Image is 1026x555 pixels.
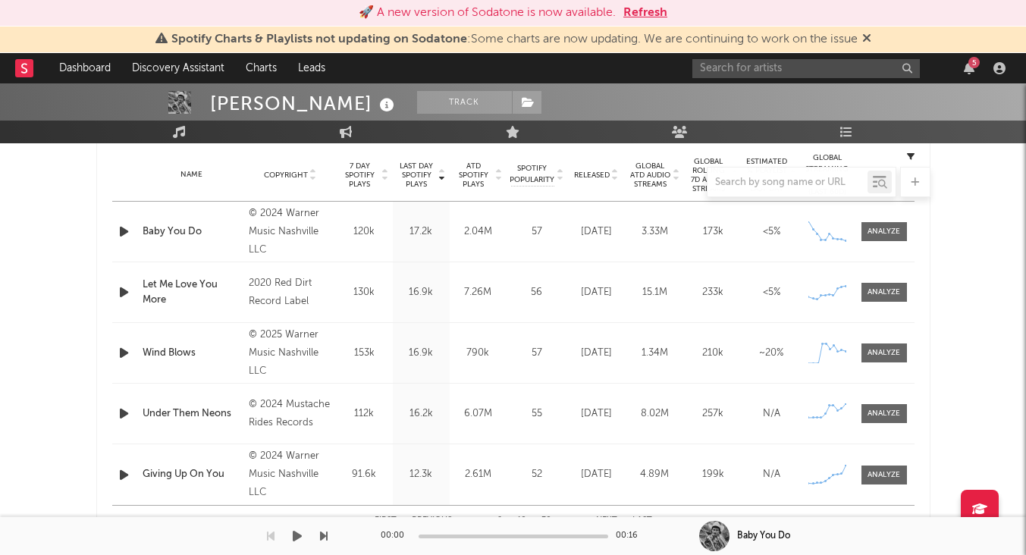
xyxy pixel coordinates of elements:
div: 55 [510,406,563,422]
a: Giving Up On You [143,467,242,482]
span: Spotify Popularity [510,163,554,186]
div: N/A [746,467,797,482]
div: 790k [453,346,503,361]
div: 16.2k [397,406,446,422]
button: Last [632,516,652,525]
div: 3.33M [629,224,680,240]
span: Last Day Spotify Plays [397,161,437,189]
div: N/A [746,406,797,422]
a: Dashboard [49,53,121,83]
div: 🚀 A new version of Sodatone is now available. [359,4,616,22]
span: 7 Day Spotify Plays [340,161,380,189]
div: 210k [688,346,739,361]
button: Next [596,516,617,525]
span: Global ATD Audio Streams [629,161,671,189]
div: 57 [510,224,563,240]
div: <5% [746,224,797,240]
span: Estimated % Playlist Streams Last Day [746,157,788,193]
button: Track [417,91,512,114]
span: : Some charts are now updating. We are continuing to work on the issue [171,33,858,45]
div: 91.6k [340,467,389,482]
a: Discovery Assistant [121,53,235,83]
div: 153k [340,346,389,361]
a: Baby You Do [143,224,242,240]
div: 2.61M [453,467,503,482]
div: 233k [688,285,739,300]
a: Charts [235,53,287,83]
div: © 2025 Warner Music Nashville LLC [249,326,331,381]
div: 00:16 [616,527,646,545]
div: 7.26M [453,285,503,300]
a: Wind Blows [143,346,242,361]
div: Baby You Do [737,529,790,543]
div: 00:00 [381,527,411,545]
div: 8.02M [629,406,680,422]
span: ATD Spotify Plays [453,161,494,189]
div: 16.9k [397,346,446,361]
div: 6.07M [453,406,503,422]
div: 112k [340,406,389,422]
button: Previous [412,516,452,525]
div: 6 10 30 [482,512,566,530]
div: 199k [688,467,739,482]
a: Under Them Neons [143,406,242,422]
div: 173k [688,224,739,240]
div: 12.3k [397,467,446,482]
div: [DATE] [571,285,622,300]
div: 2020 Red Dirt Record Label [249,274,331,311]
div: [DATE] [571,224,622,240]
div: [DATE] [571,467,622,482]
div: [PERSON_NAME] [210,91,398,116]
button: First [375,516,397,525]
span: Spotify Charts & Playlists not updating on Sodatone [171,33,467,45]
div: 1.34M [629,346,680,361]
div: 15.1M [629,285,680,300]
div: 16.9k [397,285,446,300]
div: Global Streaming Trend (Last 60D) [805,152,850,198]
input: Search by song name or URL [708,177,868,189]
a: Let Me Love You More [143,277,242,307]
div: 57 [510,346,563,361]
div: ~ 20 % [746,346,797,361]
div: 52 [510,467,563,482]
input: Search for artists [692,59,920,78]
div: [DATE] [571,346,622,361]
div: <5% [746,285,797,300]
span: Dismiss [862,33,871,45]
div: 17.2k [397,224,446,240]
div: © 2024 Warner Music Nashville LLC [249,205,331,259]
div: 4.89M [629,467,680,482]
div: © 2024 Warner Music Nashville LLC [249,447,331,502]
div: 130k [340,285,389,300]
div: © 2024 Mustache Rides Records [249,396,331,432]
div: 5 [968,57,980,68]
div: 257k [688,406,739,422]
div: 120k [340,224,389,240]
button: Refresh [623,4,667,22]
div: 2.04M [453,224,503,240]
div: 56 [510,285,563,300]
span: Global Rolling 7D Audio Streams [688,157,729,193]
div: [DATE] [571,406,622,422]
a: Leads [287,53,336,83]
button: 5 [964,62,974,74]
